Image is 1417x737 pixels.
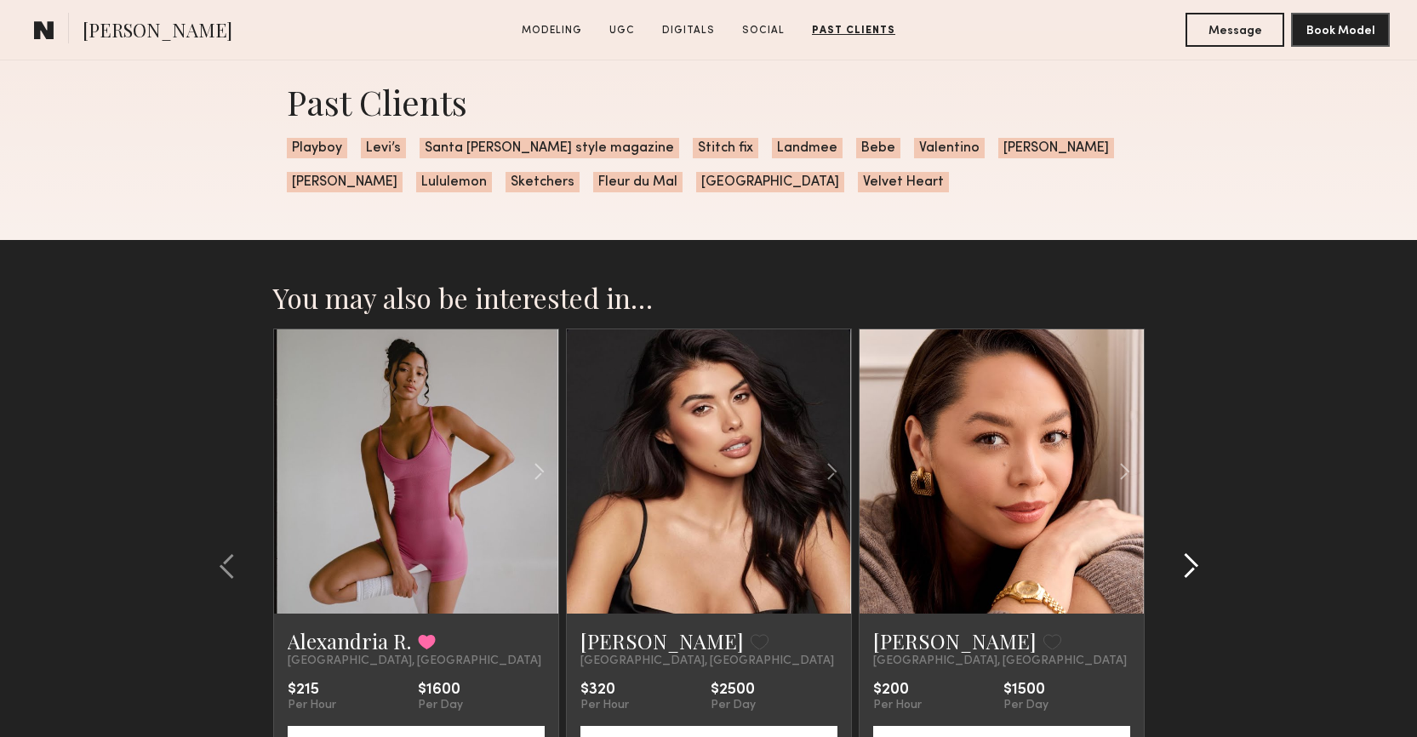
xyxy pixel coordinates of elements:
[873,682,922,699] div: $200
[288,627,411,654] a: Alexandria R.
[1003,682,1048,699] div: $1500
[1291,13,1390,47] button: Book Model
[772,138,843,158] span: Landmee
[858,172,949,192] span: Velvet Heart
[287,172,403,192] span: [PERSON_NAME]
[287,79,1131,124] div: Past Clients
[361,138,406,158] span: Levi’s
[914,138,985,158] span: Valentino
[580,654,834,668] span: [GEOGRAPHIC_DATA], [GEOGRAPHIC_DATA]
[420,138,679,158] span: Santa [PERSON_NAME] style magazine
[873,699,922,712] div: Per Hour
[580,627,744,654] a: [PERSON_NAME]
[287,138,347,158] span: Playboy
[998,138,1114,158] span: [PERSON_NAME]
[693,138,758,158] span: Stitch fix
[506,172,580,192] span: Sketchers
[593,172,683,192] span: Fleur du Mal
[83,17,232,47] span: [PERSON_NAME]
[735,23,791,38] a: Social
[1003,699,1048,712] div: Per Day
[1186,13,1284,47] button: Message
[873,627,1037,654] a: [PERSON_NAME]
[603,23,642,38] a: UGC
[273,281,1145,315] h2: You may also be interested in…
[655,23,722,38] a: Digitals
[580,682,629,699] div: $320
[873,654,1127,668] span: [GEOGRAPHIC_DATA], [GEOGRAPHIC_DATA]
[696,172,844,192] span: [GEOGRAPHIC_DATA]
[515,23,589,38] a: Modeling
[288,654,541,668] span: [GEOGRAPHIC_DATA], [GEOGRAPHIC_DATA]
[288,682,336,699] div: $215
[580,699,629,712] div: Per Hour
[288,699,336,712] div: Per Hour
[418,682,463,699] div: $1600
[805,23,902,38] a: Past Clients
[711,699,756,712] div: Per Day
[711,682,756,699] div: $2500
[418,699,463,712] div: Per Day
[416,172,492,192] span: Lululemon
[1291,22,1390,37] a: Book Model
[856,138,900,158] span: Bebe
